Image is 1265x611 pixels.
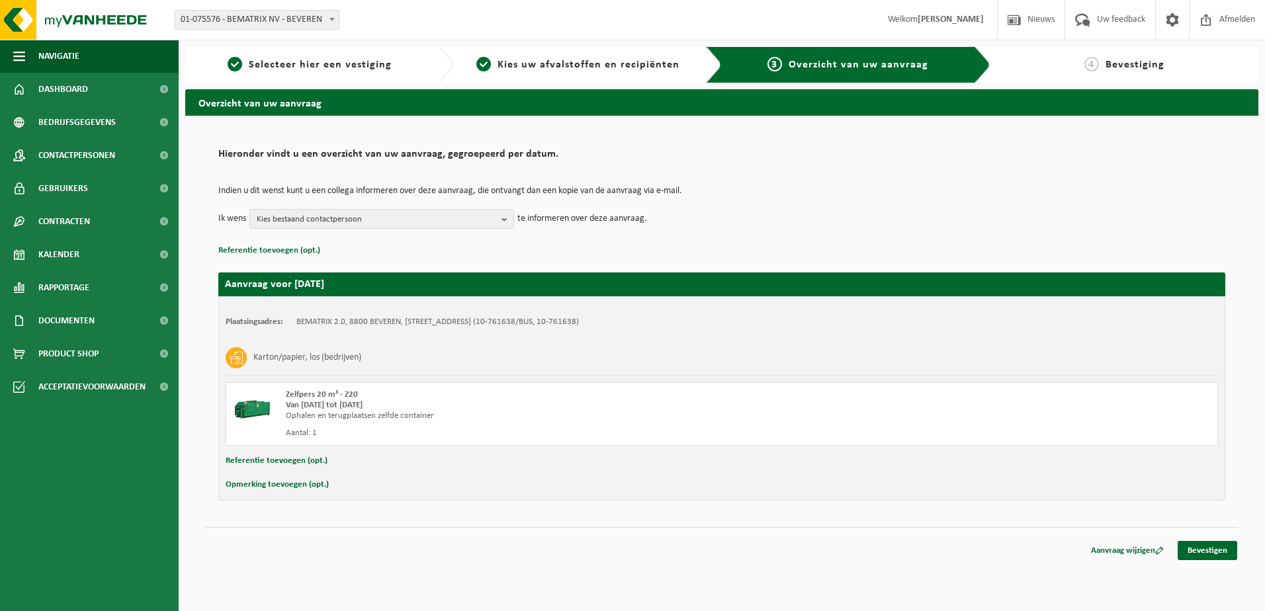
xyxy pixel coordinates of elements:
h3: Karton/papier, los (bedrijven) [253,347,361,368]
span: Kalender [38,238,79,271]
td: BEMATRIX 2.0, 8800 BEVEREN, [STREET_ADDRESS] (10-761638/BUS, 10-761638) [296,317,579,327]
strong: Van [DATE] tot [DATE] [286,401,363,409]
div: Ophalen en terugplaatsen zelfde container [286,411,775,421]
p: Indien u dit wenst kunt u een collega informeren over deze aanvraag, die ontvangt dan een kopie v... [218,186,1225,196]
h2: Hieronder vindt u een overzicht van uw aanvraag, gegroepeerd per datum. [218,149,1225,167]
span: Bevestiging [1106,60,1164,70]
span: Zelfpers 20 m³ - Z20 [286,390,358,399]
span: Kies bestaand contactpersoon [257,210,496,229]
span: Kies uw afvalstoffen en recipiënten [498,60,679,70]
span: 2 [476,57,491,71]
span: Navigatie [38,40,79,73]
span: Documenten [38,304,95,337]
span: Overzicht van uw aanvraag [789,60,928,70]
strong: [PERSON_NAME] [918,15,984,24]
a: Aanvraag wijzigen [1081,541,1174,560]
img: HK-XZ-20-GN-00.png [233,389,273,429]
span: 1 [228,57,242,71]
span: Product Shop [38,337,99,370]
span: Bedrijfsgegevens [38,106,116,139]
div: Aantal: 1 [286,428,775,438]
span: 3 [767,57,782,71]
h2: Overzicht van uw aanvraag [185,89,1258,115]
span: Gebruikers [38,172,88,205]
span: 4 [1084,57,1099,71]
strong: Plaatsingsadres: [226,317,283,326]
strong: Aanvraag voor [DATE] [225,279,324,290]
span: Rapportage [38,271,89,304]
a: 2Kies uw afvalstoffen en recipiënten [460,57,696,73]
a: Bevestigen [1178,541,1237,560]
button: Referentie toevoegen (opt.) [218,242,320,259]
button: Opmerking toevoegen (opt.) [226,476,329,493]
p: Ik wens [218,209,246,229]
span: Acceptatievoorwaarden [38,370,146,403]
span: 01-075576 - BEMATRIX NV - BEVEREN [175,11,339,29]
button: Kies bestaand contactpersoon [249,209,514,229]
p: te informeren over deze aanvraag. [517,209,647,229]
span: Contracten [38,205,90,238]
a: 1Selecteer hier een vestiging [192,57,427,73]
button: Referentie toevoegen (opt.) [226,452,327,469]
span: Dashboard [38,73,88,106]
span: Selecteer hier een vestiging [249,60,392,70]
span: Contactpersonen [38,139,115,172]
span: 01-075576 - BEMATRIX NV - BEVEREN [175,10,339,30]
